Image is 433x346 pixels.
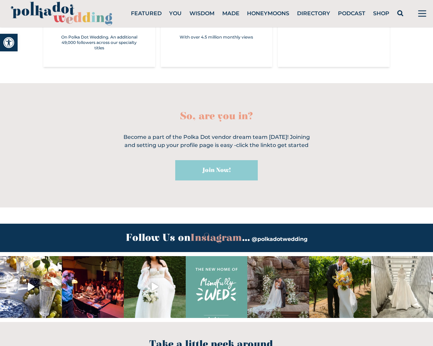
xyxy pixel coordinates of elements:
div: With over 4.5 million monthly views [180,34,253,40]
a: Directory [297,10,330,17]
svg: Play [28,283,35,291]
a: click the link [236,142,270,148]
a: Featured [131,10,162,17]
h2: Follow Us on ... [126,232,250,244]
a: Made [222,10,240,17]
img: Milla Nova's latest collection 'Pearl of the Season' has just arrived in Australia! 🦪 Looking for... [371,256,433,318]
a: Wisdom [189,10,214,17]
img: We’ve been blogging weddings for many, many years. Back when the wedding blogger world felt like ... [186,256,248,318]
a: Clone [309,256,371,318]
div: Become a part of the Polka Dot vendor dream team [DATE]! Joining and setting up your profile page... [119,133,314,149]
img: PolkaDotWedding.svg [11,2,112,26]
svg: Clone [362,259,368,265]
div: On Polka Dot Wedding. An additional 49,000 followers across our specialty titles [60,34,139,51]
a: Podcast [338,10,365,17]
h4: So, are you in? [22,110,411,122]
a: Join Now! [175,160,258,180]
span: Instagram [190,232,242,244]
img: Angeline and Josh turned their love story into a three-day celebration at Kangaroo Valley Bush Re... [247,256,309,318]
a: Shop [373,10,389,17]
a: @polkadotwedding [252,236,307,242]
a: Play [124,256,186,318]
svg: Play [152,283,158,291]
a: Honeymoons [247,10,289,17]
img: “Make sure you enjoy every part of the process. It is the best day of your life, so make it the b... [309,256,371,318]
img: Under the leafy canopy of Carrick Hill’s Elms Terrace Garden, Brooke & Sean’s love story unfolded... [124,256,186,318]
a: You [169,10,182,17]
img: What can you expect when you bring on the talented @djandrewmcclelland to your vendor dream team?... [62,256,124,318]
